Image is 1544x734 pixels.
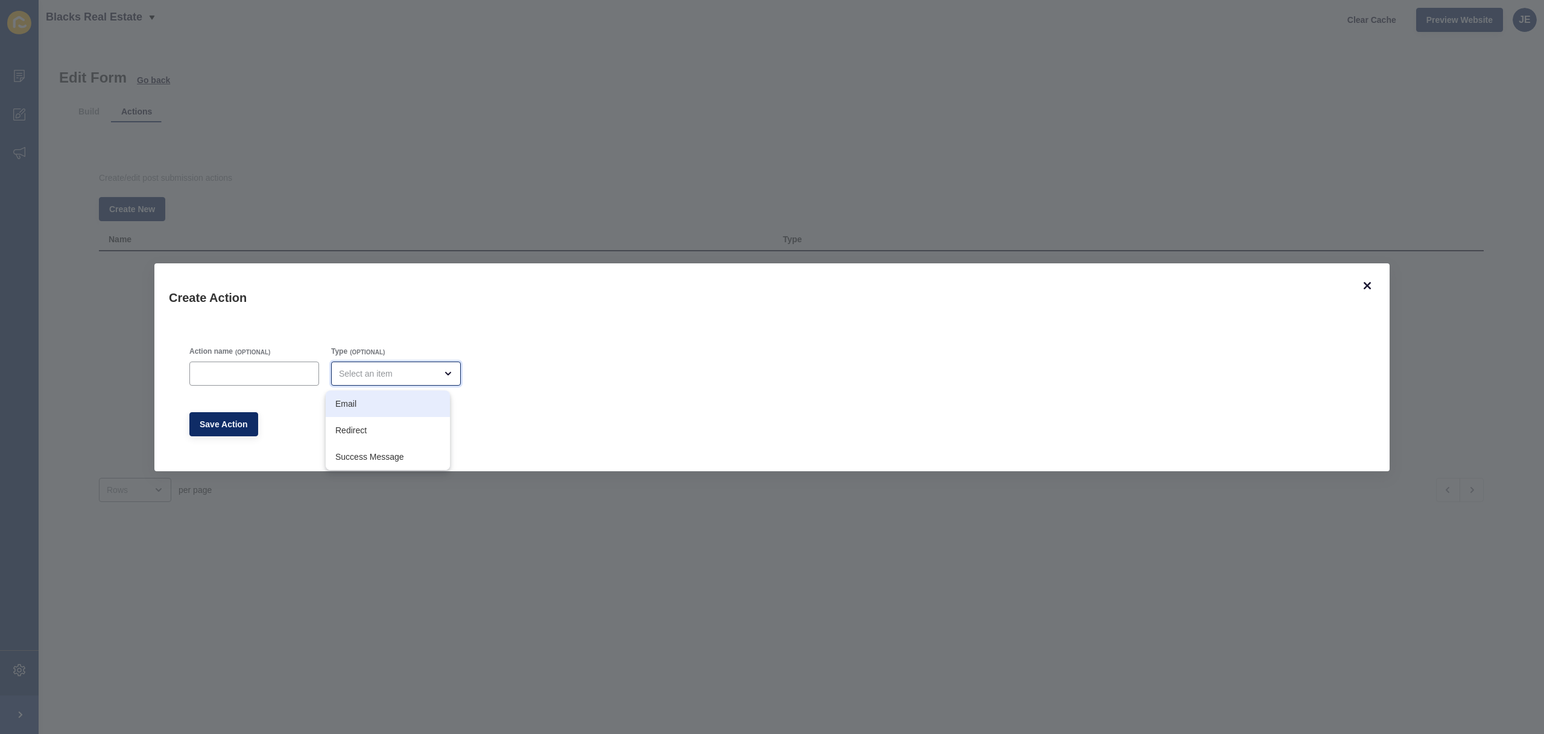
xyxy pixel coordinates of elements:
[200,418,248,430] span: Save Action
[350,348,385,357] span: (OPTIONAL)
[235,348,270,357] span: (OPTIONAL)
[335,451,440,463] span: Success Message
[331,362,461,386] div: close menu
[331,347,347,356] label: Type
[335,398,440,410] span: Email
[335,424,440,436] span: Redirect
[189,412,258,436] button: Save Action
[189,347,233,356] label: Action name
[169,290,1345,306] h1: Create Action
